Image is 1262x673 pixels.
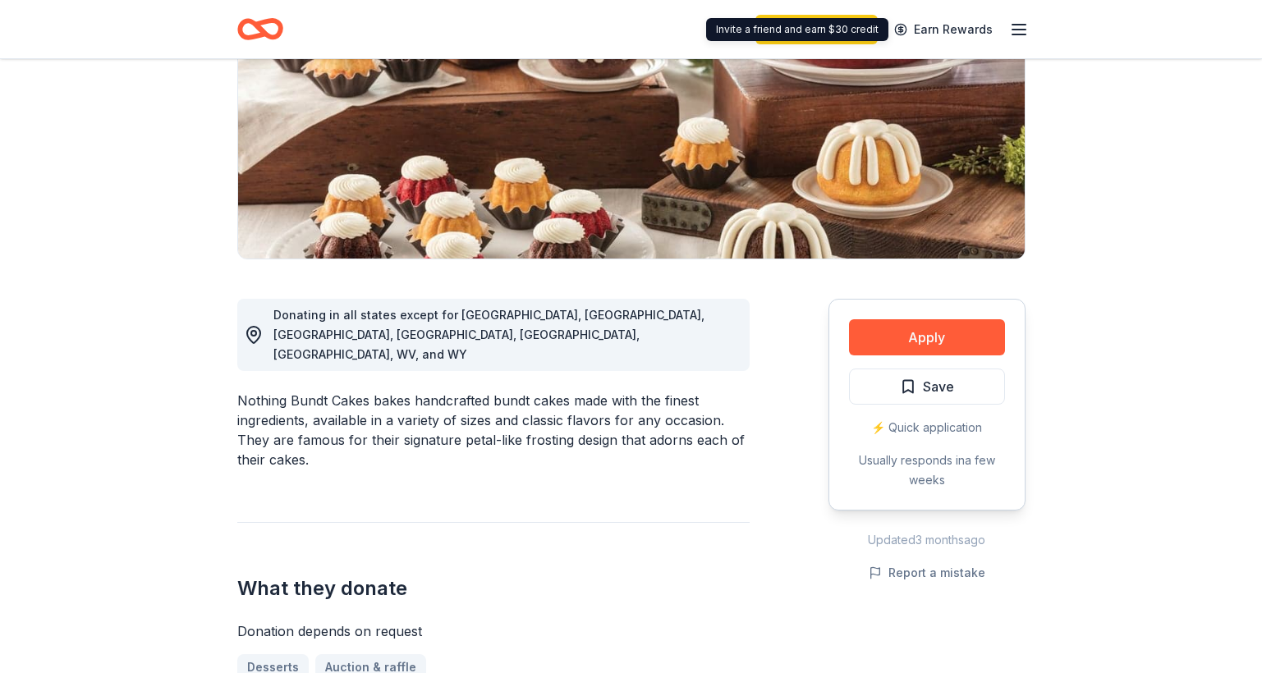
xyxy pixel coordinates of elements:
[237,621,750,641] div: Donation depends on request
[237,391,750,469] div: Nothing Bundt Cakes bakes handcrafted bundt cakes made with the finest ingredients, available in ...
[237,10,283,48] a: Home
[237,575,750,602] h2: What they donate
[755,15,878,44] a: Start free trial
[923,376,954,397] span: Save
[849,319,1005,355] button: Apply
[273,308,704,361] span: Donating in all states except for [GEOGRAPHIC_DATA], [GEOGRAPHIC_DATA], [GEOGRAPHIC_DATA], [GEOGR...
[849,451,1005,490] div: Usually responds in a few weeks
[869,563,985,583] button: Report a mistake
[884,15,1003,44] a: Earn Rewards
[849,418,1005,437] div: ⚡️ Quick application
[706,18,888,41] div: Invite a friend and earn $30 credit
[828,530,1026,550] div: Updated 3 months ago
[849,369,1005,405] button: Save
